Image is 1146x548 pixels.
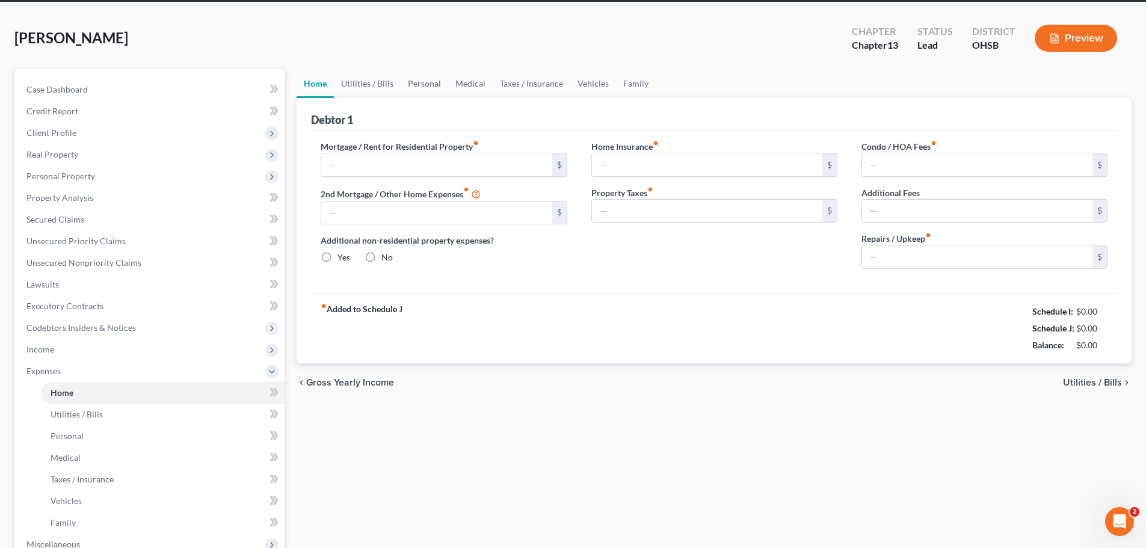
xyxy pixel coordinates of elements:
[552,153,567,176] div: $
[972,38,1015,52] div: OHSB
[1105,507,1134,536] iframe: Intercom live chat
[311,112,353,127] div: Debtor 1
[41,469,285,490] a: Taxes / Insurance
[41,512,285,534] a: Family
[1076,306,1108,318] div: $0.00
[592,153,822,176] input: --
[297,378,394,387] button: chevron_left Gross Yearly Income
[321,140,479,153] label: Mortgage / Rent for Residential Property
[570,69,616,98] a: Vehicles
[552,202,567,224] div: $
[41,425,285,447] a: Personal
[616,69,656,98] a: Family
[306,378,394,387] span: Gross Yearly Income
[647,186,653,192] i: fiber_manual_record
[1032,340,1064,350] strong: Balance:
[1063,378,1122,387] span: Utilities / Bills
[14,29,128,46] span: [PERSON_NAME]
[41,404,285,425] a: Utilities / Bills
[26,171,95,181] span: Personal Property
[591,186,653,199] label: Property Taxes
[26,149,78,159] span: Real Property
[1130,507,1139,517] span: 2
[1076,322,1108,334] div: $0.00
[26,301,103,311] span: Executory Contracts
[401,69,448,98] a: Personal
[41,382,285,404] a: Home
[591,140,659,153] label: Home Insurance
[17,209,285,230] a: Secured Claims
[26,106,78,116] span: Credit Report
[972,25,1015,38] div: District
[592,200,822,223] input: --
[861,232,931,245] label: Repairs / Upkeep
[337,251,350,263] label: Yes
[862,200,1092,223] input: --
[822,200,837,223] div: $
[931,140,937,146] i: fiber_manual_record
[463,186,469,192] i: fiber_manual_record
[1092,200,1107,223] div: $
[1032,323,1074,333] strong: Schedule J:
[26,257,141,268] span: Unsecured Nonpriority Claims
[51,431,84,441] span: Personal
[17,100,285,122] a: Credit Report
[1035,25,1117,52] button: Preview
[862,153,1092,176] input: --
[17,230,285,252] a: Unsecured Priority Claims
[17,274,285,295] a: Lawsuits
[653,140,659,146] i: fiber_manual_record
[51,452,81,463] span: Medical
[822,153,837,176] div: $
[1092,153,1107,176] div: $
[1063,378,1132,387] button: Utilities / Bills chevron_right
[321,303,402,354] strong: Added to Schedule J
[17,187,285,209] a: Property Analysis
[925,232,931,238] i: fiber_manual_record
[887,39,898,51] span: 13
[17,79,285,100] a: Case Dashboard
[321,202,552,224] input: --
[321,303,327,309] i: fiber_manual_record
[41,447,285,469] a: Medical
[321,153,552,176] input: --
[51,517,76,528] span: Family
[381,251,393,263] label: No
[861,140,937,153] label: Condo / HOA Fees
[1122,378,1132,387] i: chevron_right
[51,474,114,484] span: Taxes / Insurance
[17,295,285,317] a: Executory Contracts
[26,344,54,354] span: Income
[917,25,953,38] div: Status
[1076,339,1108,351] div: $0.00
[297,378,306,387] i: chevron_left
[26,192,93,203] span: Property Analysis
[51,409,103,419] span: Utilities / Bills
[17,252,285,274] a: Unsecured Nonpriority Claims
[26,236,126,246] span: Unsecured Priority Claims
[917,38,953,52] div: Lead
[26,322,136,333] span: Codebtors Insiders & Notices
[321,234,567,247] label: Additional non-residential property expenses?
[41,490,285,512] a: Vehicles
[321,186,481,201] label: 2nd Mortgage / Other Home Expenses
[1092,245,1107,268] div: $
[26,128,76,138] span: Client Profile
[473,140,479,146] i: fiber_manual_record
[26,366,61,376] span: Expenses
[852,25,898,38] div: Chapter
[51,496,82,506] span: Vehicles
[26,84,88,94] span: Case Dashboard
[26,214,84,224] span: Secured Claims
[51,387,73,398] span: Home
[862,245,1092,268] input: --
[1032,306,1073,316] strong: Schedule I:
[448,69,493,98] a: Medical
[861,186,920,199] label: Additional Fees
[26,279,59,289] span: Lawsuits
[852,38,898,52] div: Chapter
[493,69,570,98] a: Taxes / Insurance
[334,69,401,98] a: Utilities / Bills
[297,69,334,98] a: Home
